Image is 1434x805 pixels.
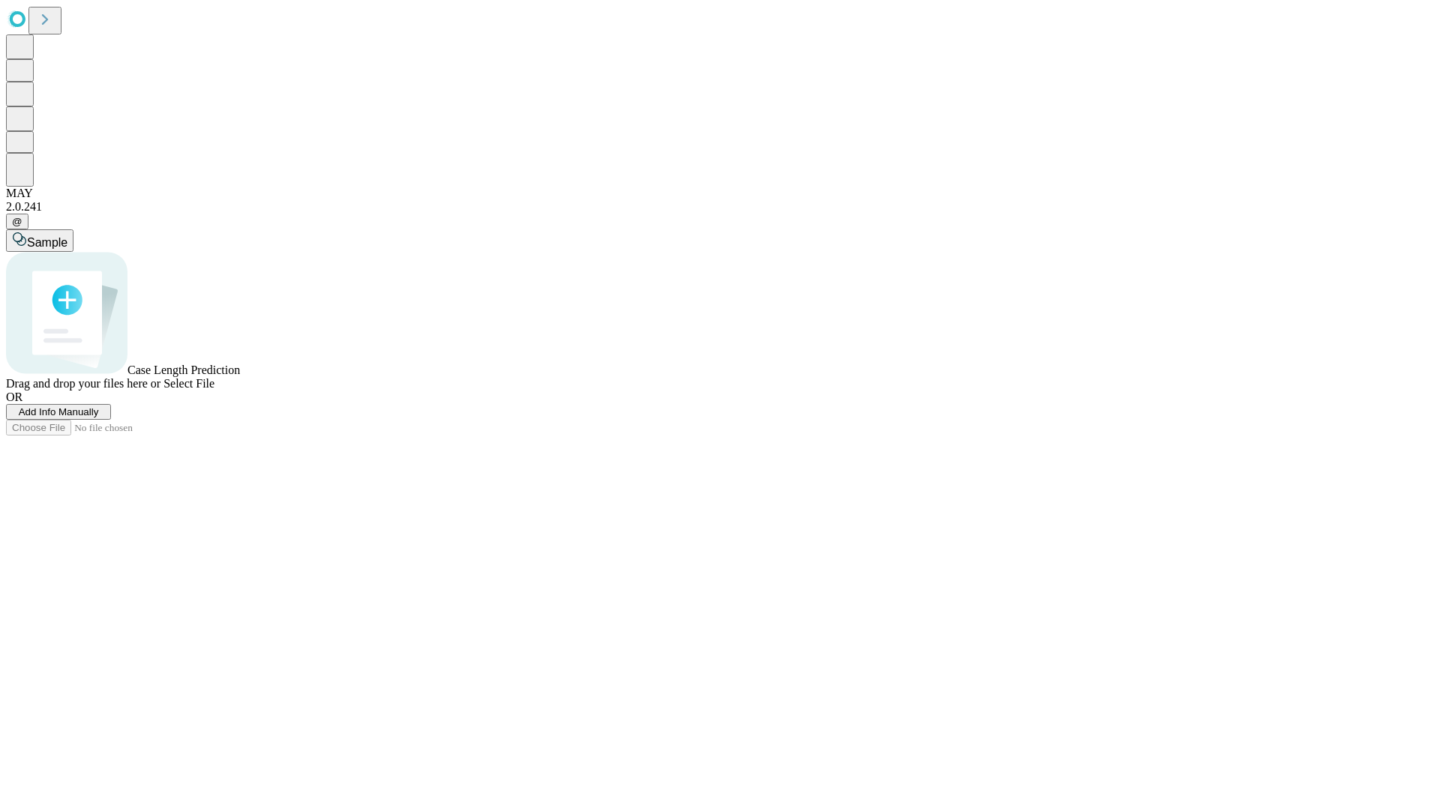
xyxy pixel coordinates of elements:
span: Drag and drop your files here or [6,377,160,390]
span: @ [12,216,22,227]
div: MAY [6,187,1428,200]
div: 2.0.241 [6,200,1428,214]
button: Sample [6,229,73,252]
span: Add Info Manually [19,406,99,417]
button: Add Info Manually [6,404,111,420]
span: Select File [163,377,214,390]
span: Case Length Prediction [127,364,240,376]
button: @ [6,214,28,229]
span: OR [6,391,22,403]
span: Sample [27,236,67,249]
